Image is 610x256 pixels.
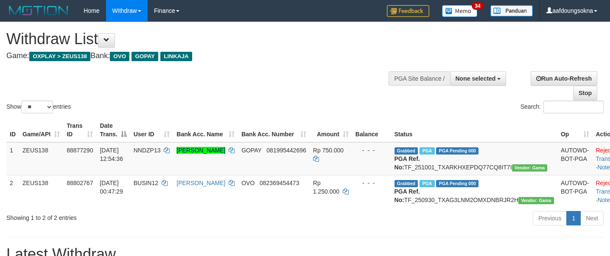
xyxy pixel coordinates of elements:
[436,180,478,187] span: PGA Pending
[6,52,398,60] h4: Game: Bank:
[395,155,420,171] b: PGA Ref. No:
[67,180,93,186] span: 88802767
[19,175,63,208] td: ZEUS138
[533,211,567,225] a: Previous
[100,147,123,162] span: [DATE] 12:54:36
[6,142,19,175] td: 1
[512,164,548,172] span: Vendor URL: https://trx31.1velocity.biz
[389,71,450,86] div: PGA Site Balance /
[241,147,261,154] span: GOPAY
[176,147,225,154] a: [PERSON_NAME]
[391,142,557,175] td: TF_251001_TXARKHXEPDQ77CQ8IT7I
[160,52,192,61] span: LINKAJA
[313,180,339,195] span: Rp 1.250.000
[241,180,255,186] span: OVO
[21,101,53,113] select: Showentries
[573,86,597,100] a: Stop
[176,180,225,186] a: [PERSON_NAME]
[173,118,238,142] th: Bank Acc. Name: activate to sort column ascending
[134,180,158,186] span: BUSIN12
[557,142,593,175] td: AUTOWD-BOT-PGA
[110,52,129,61] span: OVO
[420,180,434,187] span: Marked by aafsreyleap
[6,175,19,208] td: 2
[19,142,63,175] td: ZEUS138
[518,197,554,204] span: Vendor URL: https://trx31.1velocity.biz
[490,5,533,17] img: panduan.png
[6,118,19,142] th: ID
[130,118,173,142] th: User ID: activate to sort column ascending
[6,4,71,17] img: MOTION_logo.png
[6,31,398,48] h1: Withdraw List
[310,118,352,142] th: Amount: activate to sort column ascending
[29,52,90,61] span: OXPLAY > ZEUS138
[395,188,420,203] b: PGA Ref. No:
[355,179,388,187] div: - - -
[580,211,604,225] a: Next
[355,146,388,155] div: - - -
[100,180,123,195] span: [DATE] 00:47:29
[134,147,161,154] span: NNDZP13
[6,210,248,222] div: Showing 1 to 2 of 2 entries
[520,101,604,113] label: Search:
[260,180,299,186] span: Copy 082369454473 to clipboard
[557,118,593,142] th: Op: activate to sort column ascending
[391,175,557,208] td: TF_250930_TXAG3LNM2OMXDNBRJR2H
[387,5,429,17] img: Feedback.jpg
[395,180,418,187] span: Grabbed
[450,71,506,86] button: None selected
[391,118,557,142] th: Status
[442,5,478,17] img: Button%20Memo.svg
[266,147,306,154] span: Copy 081995442696 to clipboard
[420,147,434,155] span: Marked by aafpengsreynich
[132,52,158,61] span: GOPAY
[96,118,130,142] th: Date Trans.: activate to sort column descending
[543,101,604,113] input: Search:
[557,175,593,208] td: AUTOWD-BOT-PGA
[313,147,344,154] span: Rp 750.000
[352,118,391,142] th: Balance
[6,101,71,113] label: Show entries
[436,147,478,155] span: PGA Pending
[597,197,610,203] a: Note
[566,211,581,225] a: 1
[238,118,310,142] th: Bank Acc. Number: activate to sort column ascending
[531,71,597,86] a: Run Auto-Refresh
[456,75,496,82] span: None selected
[67,147,93,154] span: 88877290
[395,147,418,155] span: Grabbed
[472,2,483,10] span: 34
[597,164,610,171] a: Note
[63,118,96,142] th: Trans ID: activate to sort column ascending
[19,118,63,142] th: Game/API: activate to sort column ascending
